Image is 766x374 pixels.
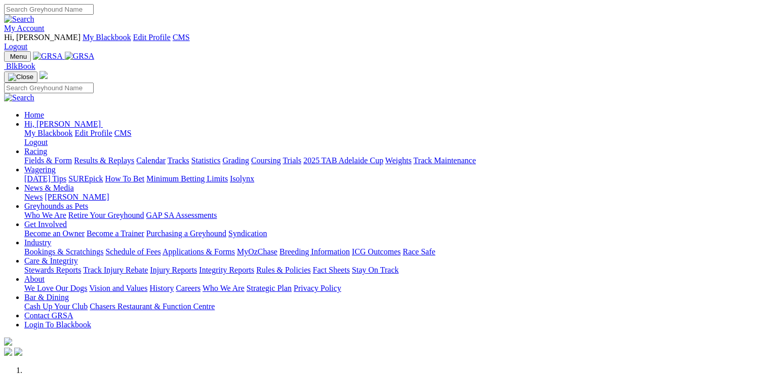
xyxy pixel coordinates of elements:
[4,83,94,93] input: Search
[146,229,226,238] a: Purchasing a Greyhound
[237,247,277,256] a: MyOzChase
[168,156,189,165] a: Tracks
[24,129,73,137] a: My Blackbook
[176,284,200,292] a: Careers
[24,202,88,210] a: Greyhounds as Pets
[24,156,762,165] div: Racing
[24,110,44,119] a: Home
[4,24,45,32] a: My Account
[136,156,166,165] a: Calendar
[24,165,56,174] a: Wagering
[4,33,762,51] div: My Account
[4,348,12,356] img: facebook.svg
[24,293,69,302] a: Bar & Dining
[6,62,35,70] span: BlkBook
[352,247,400,256] a: ICG Outcomes
[256,266,311,274] a: Rules & Policies
[24,147,47,156] a: Racing
[4,62,35,70] a: BlkBook
[279,247,350,256] a: Breeding Information
[24,229,762,238] div: Get Involved
[24,284,87,292] a: We Love Our Dogs
[24,238,51,247] a: Industry
[65,52,95,61] img: GRSA
[83,266,148,274] a: Track Injury Rebate
[150,266,197,274] a: Injury Reports
[24,193,762,202] div: News & Media
[89,284,147,292] a: Vision and Values
[247,284,292,292] a: Strategic Plan
[199,266,254,274] a: Integrity Reports
[4,338,12,346] img: logo-grsa-white.png
[39,71,48,79] img: logo-grsa-white.png
[24,256,78,265] a: Care & Integrity
[191,156,221,165] a: Statistics
[223,156,249,165] a: Grading
[173,33,190,42] a: CMS
[149,284,174,292] a: History
[251,156,281,165] a: Coursing
[24,174,66,183] a: [DATE] Tips
[24,229,85,238] a: Become an Owner
[114,129,132,137] a: CMS
[24,129,762,147] div: Hi, [PERSON_NAME]
[146,174,228,183] a: Minimum Betting Limits
[24,156,72,165] a: Fields & Form
[24,247,762,256] div: Industry
[303,156,383,165] a: 2025 TAB Adelaide Cup
[4,15,34,24] img: Search
[203,284,245,292] a: Who We Are
[163,247,235,256] a: Applications & Forms
[414,156,476,165] a: Track Maintenance
[24,247,103,256] a: Bookings & Scratchings
[230,174,254,183] a: Isolynx
[4,4,94,15] input: Search
[24,120,101,128] span: Hi, [PERSON_NAME]
[68,174,103,183] a: SUREpick
[4,51,31,62] button: Toggle navigation
[24,183,74,192] a: News & Media
[10,53,27,60] span: Menu
[8,73,33,81] img: Close
[24,320,91,329] a: Login To Blackbook
[24,266,81,274] a: Stewards Reports
[14,348,22,356] img: twitter.svg
[68,211,144,219] a: Retire Your Greyhound
[4,93,34,102] img: Search
[4,42,27,51] a: Logout
[24,120,103,128] a: Hi, [PERSON_NAME]
[24,302,88,311] a: Cash Up Your Club
[146,211,217,219] a: GAP SA Assessments
[24,284,762,293] div: About
[133,33,171,42] a: Edit Profile
[24,266,762,275] div: Care & Integrity
[83,33,131,42] a: My Blackbook
[45,193,109,201] a: [PERSON_NAME]
[87,229,144,238] a: Become a Trainer
[24,138,48,146] a: Logout
[105,247,160,256] a: Schedule of Fees
[24,193,43,201] a: News
[24,211,66,219] a: Who We Are
[228,229,267,238] a: Syndication
[24,311,73,320] a: Contact GRSA
[402,247,435,256] a: Race Safe
[24,220,67,229] a: Get Involved
[90,302,215,311] a: Chasers Restaurant & Function Centre
[24,211,762,220] div: Greyhounds as Pets
[75,129,112,137] a: Edit Profile
[283,156,301,165] a: Trials
[24,302,762,311] div: Bar & Dining
[4,71,37,83] button: Toggle navigation
[385,156,412,165] a: Weights
[24,174,762,183] div: Wagering
[294,284,341,292] a: Privacy Policy
[33,52,63,61] img: GRSA
[313,266,350,274] a: Fact Sheets
[24,275,45,283] a: About
[105,174,145,183] a: How To Bet
[74,156,134,165] a: Results & Replays
[352,266,398,274] a: Stay On Track
[4,33,80,42] span: Hi, [PERSON_NAME]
